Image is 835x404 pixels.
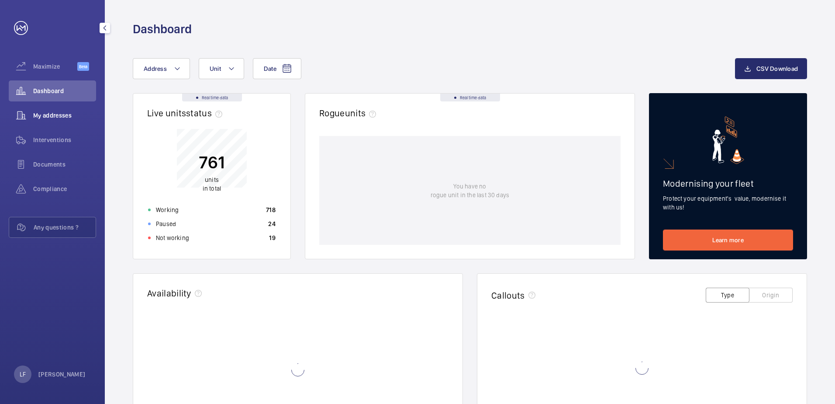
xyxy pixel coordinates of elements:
[33,111,96,120] span: My addresses
[147,288,191,299] h2: Availability
[33,185,96,193] span: Compliance
[182,94,242,101] div: Real time data
[147,108,226,118] h2: Live units
[319,108,380,118] h2: Rogue
[34,223,96,232] span: Any questions ?
[133,21,192,37] h1: Dashboard
[77,62,89,71] span: Beta
[33,87,96,95] span: Dashboard
[264,65,276,72] span: Date
[440,94,500,101] div: Real time data
[20,370,26,379] p: LF
[266,205,276,214] p: 718
[33,160,96,169] span: Documents
[712,116,744,164] img: marketing-card.svg
[253,58,301,79] button: Date
[756,65,798,72] span: CSV Download
[663,178,793,189] h2: Modernising your fleet
[33,136,96,144] span: Interventions
[133,58,190,79] button: Address
[663,230,793,251] a: Learn more
[38,370,86,379] p: [PERSON_NAME]
[205,176,219,183] span: units
[663,194,793,212] p: Protect your equipment's value, modernise it with us!
[210,65,221,72] span: Unit
[735,58,807,79] button: CSV Download
[144,65,167,72] span: Address
[186,108,226,118] span: status
[749,288,793,303] button: Origin
[156,205,179,214] p: Working
[199,58,244,79] button: Unit
[156,219,176,228] p: Paused
[491,290,525,301] h2: Callouts
[345,108,380,118] span: units
[269,233,276,242] p: 19
[706,288,749,303] button: Type
[33,62,77,71] span: Maximize
[431,182,509,199] p: You have no rogue unit in the last 30 days
[268,219,276,228] p: 24
[156,233,189,242] p: Not working
[199,175,225,193] p: in total
[199,151,225,173] p: 761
